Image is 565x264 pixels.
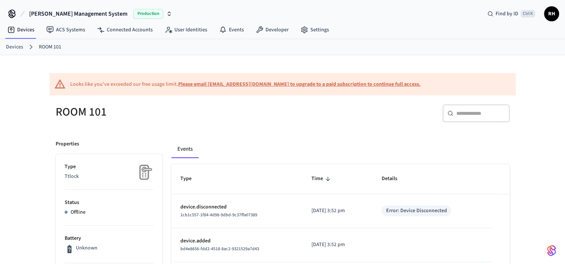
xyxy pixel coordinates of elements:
span: bd4e8656-fdd2-4518-8ac2-9321529a7d43 [180,246,259,252]
span: Type [180,173,201,185]
span: Time [311,173,333,185]
p: device.disconnected [180,203,294,211]
h5: ROOM 101 [56,104,278,120]
a: Developer [250,23,295,37]
p: Status [65,199,153,207]
p: [DATE] 3:52 pm [311,241,363,249]
a: Settings [295,23,335,37]
p: device.added [180,237,294,245]
a: Please email [EMAIL_ADDRESS][DOMAIN_NAME] to upgrade to a paid subscription to continue full access. [178,81,420,88]
a: ROOM 101 [39,43,61,51]
p: Properties [56,140,79,148]
a: User Identities [159,23,213,37]
span: Details [381,173,407,185]
div: Looks like you've exceeded our free usage limit. [70,81,420,88]
span: [PERSON_NAME] Management System [29,9,127,18]
div: Find by IDCtrl K [481,7,541,21]
p: Offline [71,208,86,216]
p: Ttlock [65,173,153,180]
img: SeamLogoGradient.69752ec5.svg [547,245,556,257]
span: Find by ID [496,10,518,18]
p: Battery [65,235,153,242]
span: Production [133,9,163,19]
a: Events [213,23,250,37]
button: Events [171,140,199,158]
p: [DATE] 3:52 pm [311,207,363,215]
span: RH [545,7,558,21]
button: RH [544,6,559,21]
div: Error: Device Disconnected [386,207,447,215]
span: 1cb1c557-1f84-4d98-9dbd-9c37ffa07389 [180,212,257,218]
img: Placeholder Lock Image [135,163,153,182]
a: Devices [6,43,23,51]
p: Type [65,163,153,171]
span: Ctrl K [521,10,535,18]
a: Connected Accounts [91,23,159,37]
a: ACS Systems [40,23,91,37]
a: Devices [1,23,40,37]
p: Unknown [76,244,97,252]
table: sticky table [171,164,510,262]
div: ant example [171,140,510,158]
